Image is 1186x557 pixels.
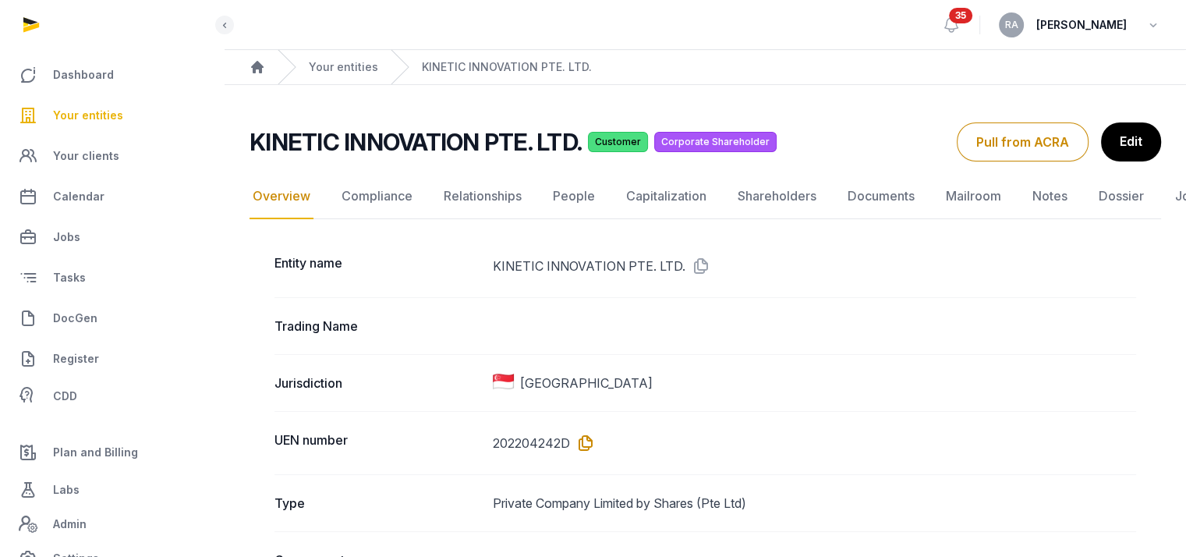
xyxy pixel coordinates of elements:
[12,471,211,509] a: Labs
[250,174,1161,219] nav: Tabs
[493,431,1136,456] dd: 202204242D
[1101,122,1161,161] a: Edit
[12,97,211,134] a: Your entities
[274,431,480,456] dt: UEN number
[274,374,480,392] dt: Jurisdiction
[957,122,1089,161] button: Pull from ACRA
[53,106,123,125] span: Your entities
[588,132,648,152] span: Customer
[12,137,211,175] a: Your clients
[53,443,138,462] span: Plan and Billing
[12,340,211,378] a: Register
[1036,16,1127,34] span: [PERSON_NAME]
[1096,174,1147,219] a: Dossier
[654,132,777,152] span: Corporate Shareholder
[999,12,1024,37] button: RA
[12,259,211,296] a: Tasks
[12,434,211,471] a: Plan and Billing
[1005,20,1018,30] span: RA
[53,387,77,406] span: CDD
[53,66,114,84] span: Dashboard
[53,147,119,165] span: Your clients
[53,268,86,287] span: Tasks
[250,174,313,219] a: Overview
[550,174,598,219] a: People
[441,174,525,219] a: Relationships
[735,174,820,219] a: Shareholders
[53,515,87,534] span: Admin
[844,174,918,219] a: Documents
[1029,174,1071,219] a: Notes
[250,128,582,156] h2: KINETIC INNOVATION PTE. LTD.
[12,381,211,412] a: CDD
[53,228,80,247] span: Jobs
[12,218,211,256] a: Jobs
[53,481,80,499] span: Labs
[53,187,104,206] span: Calendar
[422,59,592,75] a: KINETIC INNOVATION PTE. LTD.
[12,56,211,94] a: Dashboard
[274,254,480,278] dt: Entity name
[338,174,416,219] a: Compliance
[225,50,1186,85] nav: Breadcrumb
[493,494,1136,513] dd: Private Company Limited by Shares (Pte Ltd)
[53,309,97,328] span: DocGen
[12,178,211,215] a: Calendar
[12,300,211,337] a: DocGen
[493,254,1136,278] dd: KINETIC INNOVATION PTE. LTD.
[520,374,653,392] span: [GEOGRAPHIC_DATA]
[53,349,99,368] span: Register
[943,174,1004,219] a: Mailroom
[274,494,480,513] dt: Type
[949,8,972,23] span: 35
[274,317,480,335] dt: Trading Name
[623,174,710,219] a: Capitalization
[12,509,211,540] a: Admin
[309,59,378,75] a: Your entities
